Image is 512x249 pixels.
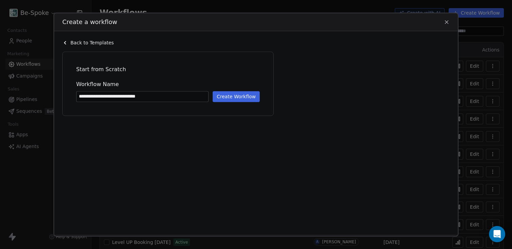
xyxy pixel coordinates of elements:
[76,65,260,74] span: Start from Scratch
[489,226,505,242] div: Open Intercom Messenger
[62,18,117,26] span: Create a workflow
[213,91,260,102] button: Create Workflow
[76,80,260,88] span: Workflow Name
[70,39,114,46] span: Back to Templates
